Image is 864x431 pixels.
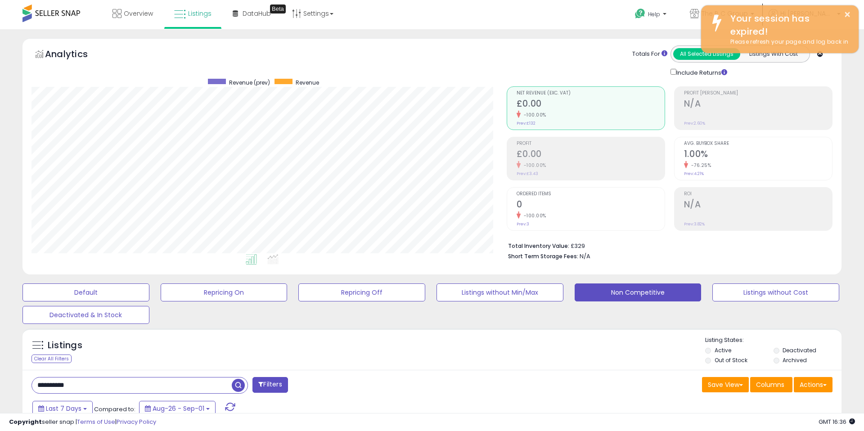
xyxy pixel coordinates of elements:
button: Listings With Cost [740,48,807,60]
b: Total Inventory Value: [508,242,569,250]
span: N/A [580,252,590,260]
button: Filters [252,377,288,393]
small: Prev: 2.60% [684,121,705,126]
button: Deactivated & In Stock [22,306,149,324]
span: Last 7 Days [46,404,81,413]
button: Columns [750,377,792,392]
span: Ordered Items [517,192,665,197]
button: Repricing On [161,283,288,301]
h2: 0 [517,199,665,211]
small: -100.00% [521,112,546,118]
small: -100.00% [521,212,546,219]
span: ROI [684,192,832,197]
span: Compared to: [94,405,135,413]
strong: Copyright [9,418,42,426]
label: Active [715,346,731,354]
h2: N/A [684,199,832,211]
div: Tooltip anchor [270,4,286,13]
small: Prev: £3.43 [517,171,538,176]
span: Net Revenue (Exc. VAT) [517,91,665,96]
button: Last 7 Days [32,401,93,416]
button: Default [22,283,149,301]
span: Listings [188,9,211,18]
div: Include Returns [664,67,738,77]
div: Your session has expired! [724,12,852,38]
small: Prev: 3 [517,221,529,227]
span: Help [648,10,660,18]
a: Terms of Use [77,418,115,426]
button: All Selected Listings [673,48,740,60]
span: Profit [517,141,665,146]
small: -76.25% [688,162,711,169]
h2: £0.00 [517,149,665,161]
a: Privacy Policy [117,418,156,426]
div: Clear All Filters [31,355,72,363]
p: Listing States: [705,336,841,345]
small: Prev: 3.82% [684,221,705,227]
div: Totals For [632,50,667,58]
span: Profit [PERSON_NAME] [684,91,832,96]
small: Prev: 4.21% [684,171,704,176]
span: 2025-09-12 16:36 GMT [819,418,855,426]
span: Columns [756,380,784,389]
span: Revenue (prev) [229,79,270,86]
small: -100.00% [521,162,546,169]
button: Actions [794,377,832,392]
label: Out of Stock [715,356,747,364]
h2: 1.00% [684,149,832,161]
span: Revenue [296,79,319,86]
button: Save View [702,377,749,392]
h2: £0.00 [517,99,665,111]
button: Listings without Min/Max [436,283,563,301]
div: seller snap | | [9,418,156,427]
span: Overview [124,9,153,18]
button: Non Competitive [575,283,702,301]
h2: N/A [684,99,832,111]
label: Deactivated [783,346,816,354]
span: Avg. Buybox Share [684,141,832,146]
li: £329 [508,240,826,251]
i: Get Help [634,8,646,19]
span: DataHub [243,9,271,18]
button: Aug-26 - Sep-01 [139,401,216,416]
a: Help [628,1,675,29]
button: × [844,9,851,20]
button: Listings without Cost [712,283,839,301]
b: Short Term Storage Fees: [508,252,578,260]
small: Prev: £132 [517,121,535,126]
button: Repricing Off [298,283,425,301]
label: Archived [783,356,807,364]
span: Aug-26 - Sep-01 [153,404,204,413]
div: Please refresh your page and log back in [724,38,852,46]
h5: Listings [48,339,82,352]
h5: Analytics [45,48,105,63]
